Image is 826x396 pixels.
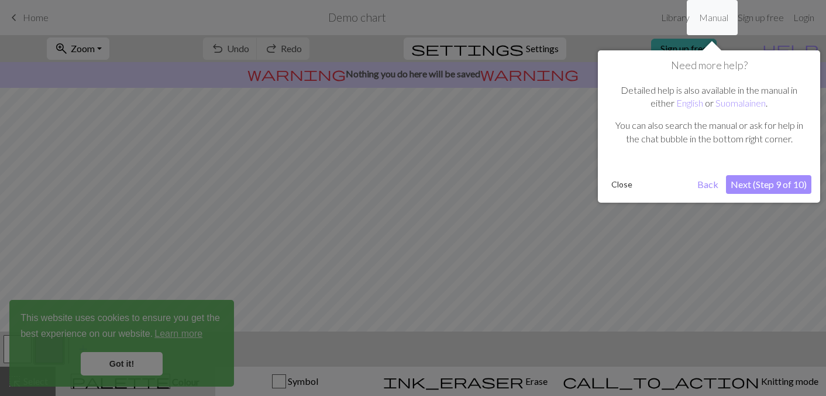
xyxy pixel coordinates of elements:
p: You can also search the manual or ask for help in the chat bubble in the bottom right corner. [612,119,806,145]
div: Need more help? [598,50,820,203]
p: Detailed help is also available in the manual in either or . [612,84,806,110]
button: Close [607,176,637,193]
button: Back [693,175,723,194]
button: Next (Step 9 of 10) [726,175,811,194]
a: Suomalainen [715,97,766,108]
h1: Need more help? [607,59,811,72]
a: English [676,97,703,108]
